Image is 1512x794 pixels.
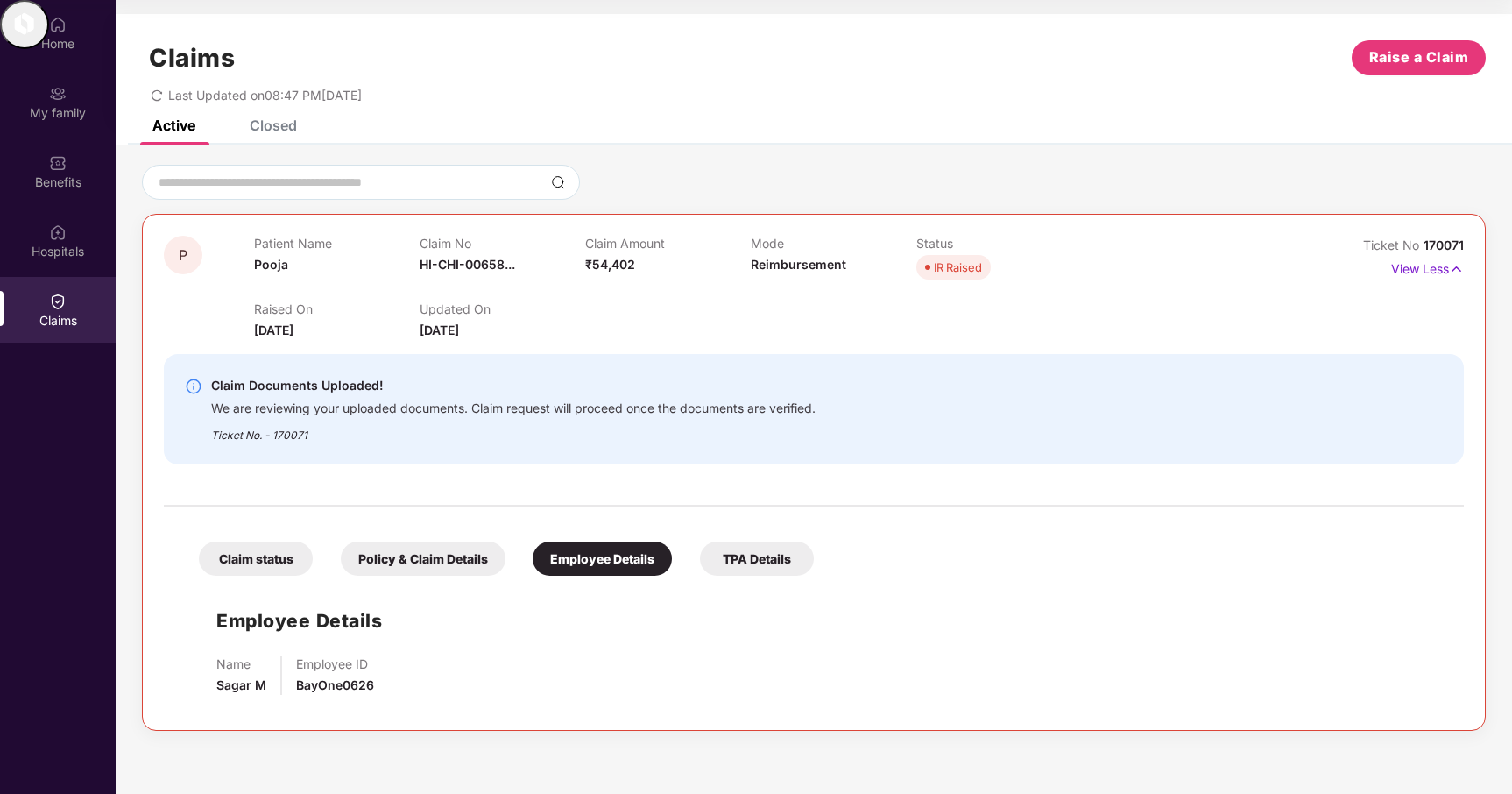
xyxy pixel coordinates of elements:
h1: Employee Details [216,606,382,635]
img: svg+xml;base64,PHN2ZyBpZD0iU2VhcmNoLTMyeDMyIiB4bWxucz0iaHR0cDovL3d3dy53My5vcmcvMjAwMC9zdmciIHdpZH... [551,175,565,189]
p: Employee ID [296,656,374,671]
p: Updated On [420,301,585,316]
span: HI-CHI-00658... [420,257,515,272]
img: svg+xml;base64,PHN2ZyBpZD0iSG9tZSIgeG1sbnM9Imh0dHA6Ly93d3cudzMub3JnLzIwMDAvc3ZnIiB3aWR0aD0iMjAiIG... [49,16,67,33]
div: Claim status [199,542,313,576]
div: Policy & Claim Details [341,542,505,576]
span: [DATE] [254,323,293,337]
h1: Claims [149,43,235,73]
div: Ticket No. - 170071 [211,416,816,443]
div: Closed [250,117,297,134]
p: Patient Name [254,236,420,251]
span: 170071 [1424,237,1464,252]
span: Raise a Claim [1369,46,1469,68]
img: svg+xml;base64,PHN2ZyB3aWR0aD0iMjAiIGhlaWdodD0iMjAiIHZpZXdCb3g9IjAgMCAyMCAyMCIgZmlsbD0ibm9uZSIgeG... [49,85,67,103]
div: Employee Details [533,542,672,576]
p: Raised On [254,301,420,316]
div: TPA Details [700,542,814,576]
span: Ticket No [1363,237,1424,252]
img: svg+xml;base64,PHN2ZyBpZD0iQ2xhaW0iIHhtbG5zPSJodHRwOi8vd3d3LnczLm9yZy8yMDAwL3N2ZyIgd2lkdGg9IjIwIi... [49,293,67,310]
div: Claim Documents Uploaded! [211,375,816,396]
button: Raise a Claim [1352,40,1486,75]
img: svg+xml;base64,PHN2ZyBpZD0iSW5mby0yMHgyMCIgeG1sbnM9Imh0dHA6Ly93d3cudzMub3JnLzIwMDAvc3ZnIiB3aWR0aD... [185,378,202,395]
img: svg+xml;base64,PHN2ZyB4bWxucz0iaHR0cDovL3d3dy53My5vcmcvMjAwMC9zdmciIHdpZHRoPSIxNyIgaGVpZ2h0PSIxNy... [1449,259,1464,279]
p: Claim Amount [585,236,751,251]
p: Mode [751,236,916,251]
img: svg+xml;base64,PHN2ZyBpZD0iQmVuZWZpdHMiIHhtbG5zPSJodHRwOi8vd3d3LnczLm9yZy8yMDAwL3N2ZyIgd2lkdGg9Ij... [49,154,67,172]
div: We are reviewing your uploaded documents. Claim request will proceed once the documents are verif... [211,396,816,416]
span: BayOne0626 [296,677,374,692]
span: Last Updated on 08:47 PM[DATE] [168,88,362,103]
div: Active [152,117,195,134]
span: [DATE] [420,323,459,337]
p: Status [916,236,1082,251]
span: Reimbursement [751,257,846,272]
p: View Less [1391,255,1464,279]
span: Sagar M [216,677,266,692]
span: ₹54,402 [585,257,635,272]
span: redo [151,88,163,103]
p: Name [216,656,266,671]
span: P [179,248,187,263]
span: Pooja [254,257,288,272]
p: Claim No [420,236,585,251]
div: IR Raised [934,259,982,276]
img: svg+xml;base64,PHN2ZyBpZD0iSG9zcGl0YWxzIiB4bWxucz0iaHR0cDovL3d3dy53My5vcmcvMjAwMC9zdmciIHdpZHRoPS... [49,223,67,241]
